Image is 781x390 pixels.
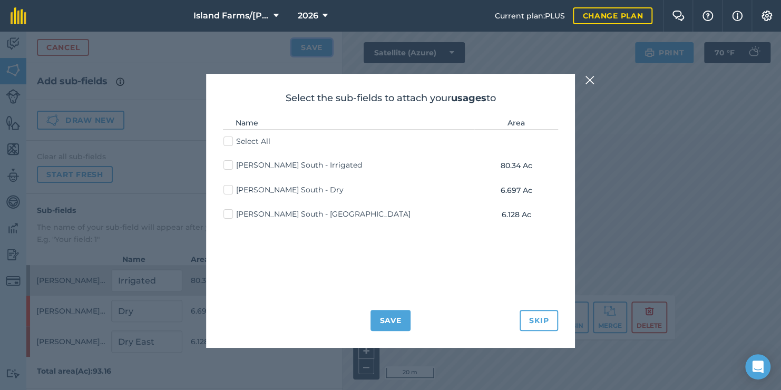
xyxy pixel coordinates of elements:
[672,11,685,21] img: Two speech bubbles overlapping with the left bubble in the forefront
[701,11,714,21] img: A question mark icon
[474,178,558,202] td: 6.697 Ac
[193,9,269,22] span: Island Farms/[PERSON_NAME]
[494,10,564,22] span: Current plan : PLUS
[223,184,344,196] label: [PERSON_NAME] South - Dry
[223,136,270,147] label: Select All
[298,9,318,22] span: 2026
[474,116,558,130] th: Area
[223,160,362,171] label: [PERSON_NAME] South - Irrigated
[474,153,558,178] td: 80.34 Ac
[370,310,411,331] button: Save
[451,92,486,104] strong: usages
[573,7,652,24] a: Change plan
[223,91,558,106] h2: Select the sub-fields to attach your to
[11,7,26,24] img: fieldmargin Logo
[520,310,558,331] button: Skip
[223,209,411,220] label: [PERSON_NAME] South - [GEOGRAPHIC_DATA]
[760,11,773,21] img: A cog icon
[474,202,558,227] td: 6.128 Ac
[223,116,474,130] th: Name
[745,354,770,379] div: Open Intercom Messenger
[585,74,594,86] img: svg+xml;base64,PHN2ZyB4bWxucz0iaHR0cDovL3d3dy53My5vcmcvMjAwMC9zdmciIHdpZHRoPSIyMiIgaGVpZ2h0PSIzMC...
[732,9,743,22] img: svg+xml;base64,PHN2ZyB4bWxucz0iaHR0cDovL3d3dy53My5vcmcvMjAwMC9zdmciIHdpZHRoPSIxNyIgaGVpZ2h0PSIxNy...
